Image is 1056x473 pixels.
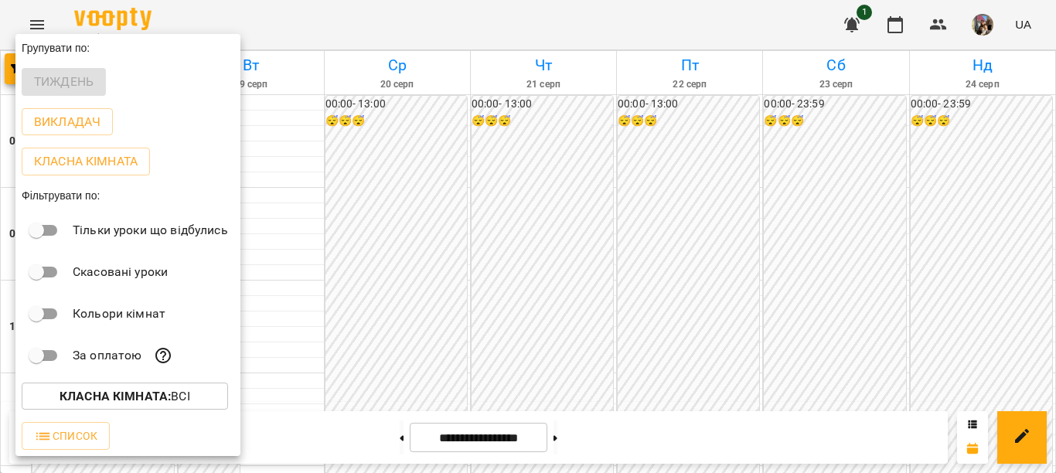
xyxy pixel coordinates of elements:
[15,34,240,62] div: Групувати по:
[22,422,110,450] button: Список
[34,427,97,445] span: Список
[22,108,113,136] button: Викладач
[15,182,240,209] div: Фільтрувати по:
[60,387,190,406] p: Всі
[22,383,228,410] button: Класна кімната:Всі
[73,346,141,365] p: За оплатою
[34,113,100,131] p: Викладач
[73,221,228,240] p: Тільки уроки що відбулись
[73,263,168,281] p: Скасовані уроки
[22,148,150,175] button: Класна кімната
[34,152,138,171] p: Класна кімната
[73,305,165,323] p: Кольори кімнат
[60,389,171,403] b: Класна кімната :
